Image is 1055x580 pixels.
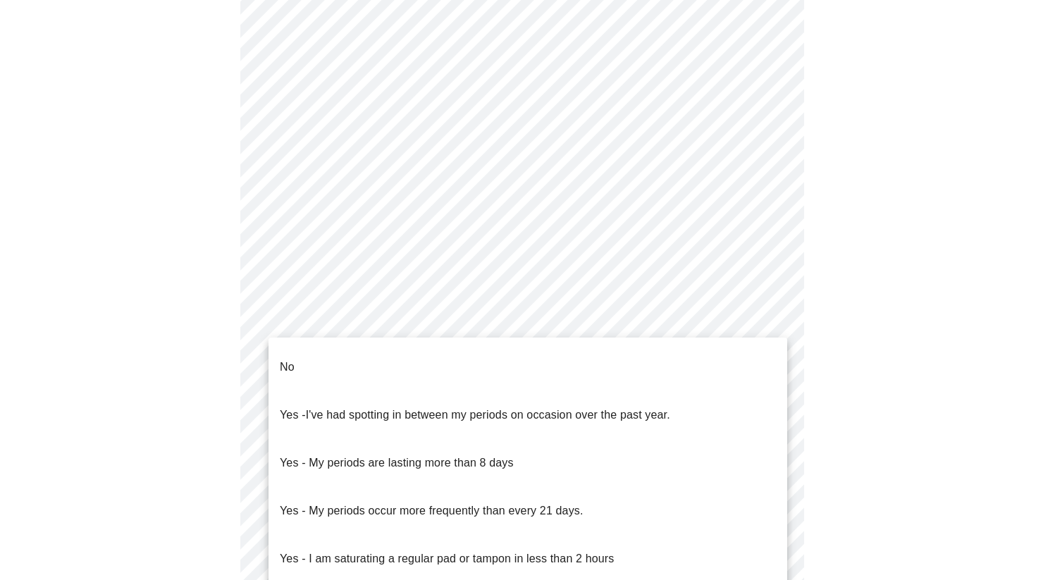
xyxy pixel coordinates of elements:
[306,409,670,421] span: I've had spotting in between my periods on occasion over the past year.
[280,502,584,519] p: Yes - My periods occur more frequently than every 21 days.
[280,407,670,424] p: Yes -
[280,550,614,567] p: Yes - I am saturating a regular pad or tampon in less than 2 hours
[280,359,295,376] p: No
[280,455,514,471] p: Yes - My periods are lasting more than 8 days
